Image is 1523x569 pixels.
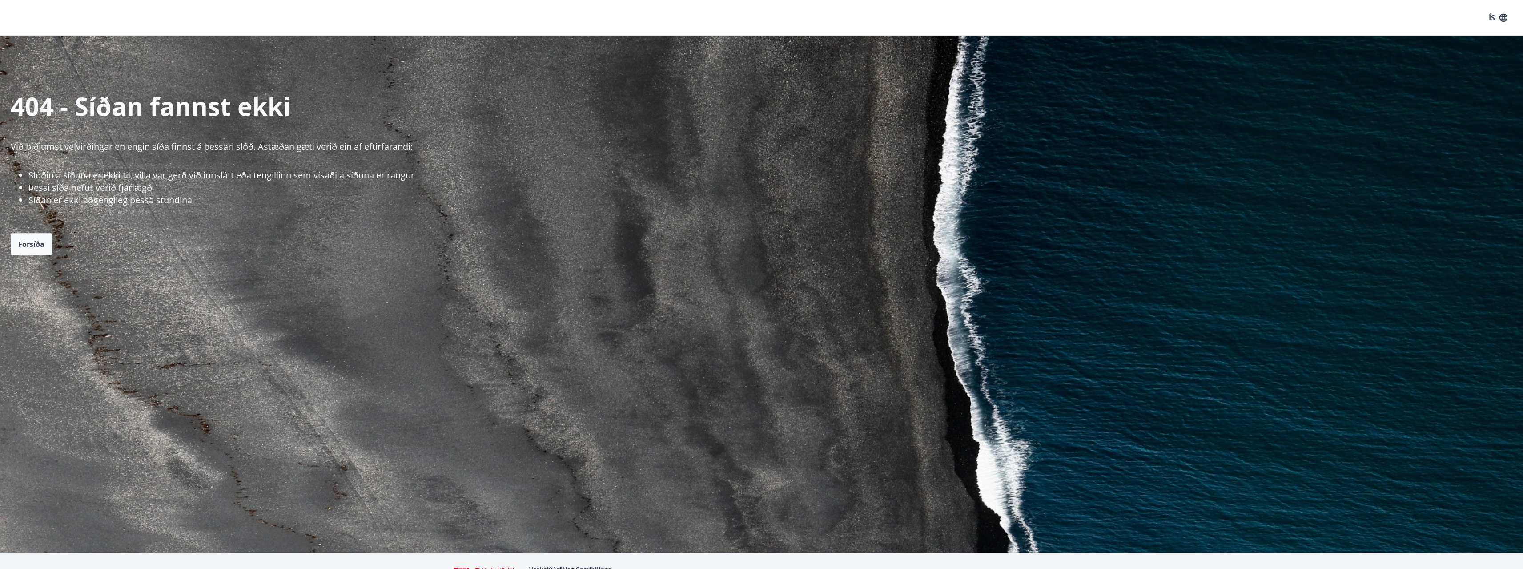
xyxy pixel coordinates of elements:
[11,89,1523,123] p: 404 - Síðan fannst ekki
[18,239,44,249] span: Forsíða
[11,233,52,255] button: Forsíða
[28,194,1523,206] li: Síðan er ekki aðgengileg þessa stundina
[11,141,1523,153] p: Við biðjumst velvirðingar en engin síða finnst á þessari slóð. Ástæðan gæti verið ein af eftirfar...
[28,182,1523,194] li: Þessi síða hefur verið fjarlægð
[1484,10,1512,26] button: ÍS
[28,169,1523,182] li: Slóðin á síðuna er ekki til, villa var gerð við innslátt eða tengillinn sem vísaði á síðuna er ra...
